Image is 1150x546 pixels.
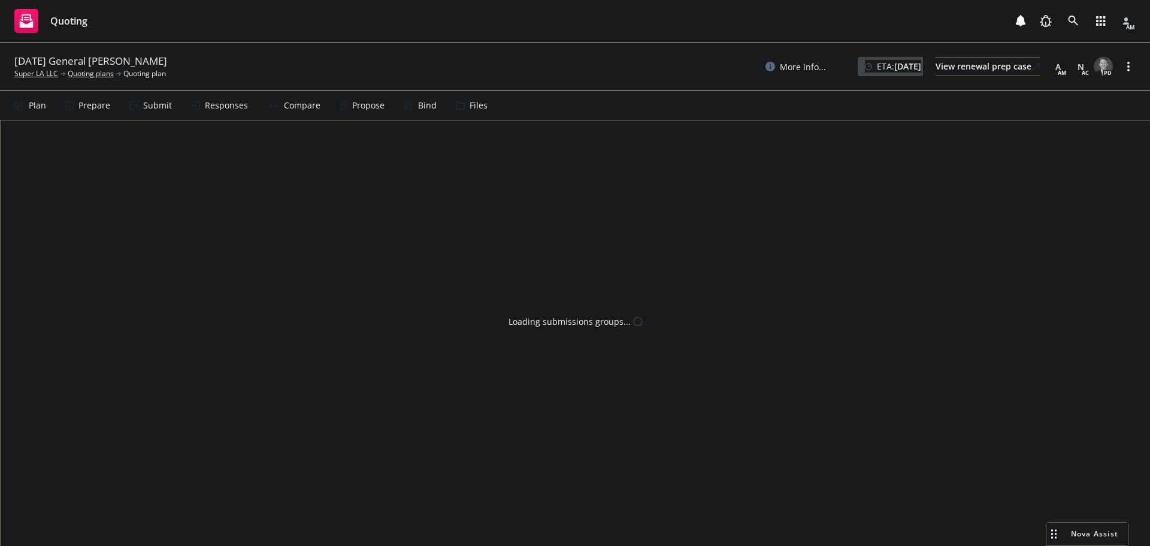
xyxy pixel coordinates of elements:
[1055,61,1061,73] span: A
[756,57,848,77] button: More info...
[1078,61,1084,73] span: N
[1061,9,1085,33] a: Search
[50,16,87,26] span: Quoting
[418,101,437,110] div: Bind
[205,101,248,110] div: Responses
[352,101,385,110] div: Propose
[877,60,921,73] span: ETA :
[1089,9,1113,33] a: Switch app
[1046,523,1061,545] div: Drag to move
[29,101,46,110] div: Plan
[14,68,58,79] a: Super LA LLC
[1071,529,1118,539] span: Nova Assist
[78,101,110,110] div: Prepare
[123,68,166,79] span: Quoting plan
[10,4,92,38] a: Quoting
[143,101,172,110] div: Submit
[1094,57,1113,76] img: photo
[509,315,631,328] div: Loading submissions groups...
[470,101,488,110] div: Files
[14,54,167,68] span: [DATE] General [PERSON_NAME]
[284,101,320,110] div: Compare
[1034,9,1058,33] a: Report a Bug
[68,68,114,79] a: Quoting plans
[780,61,826,73] span: More info...
[894,61,921,72] strong: [DATE]
[936,58,1040,76] div: View renewal prep case
[936,57,1040,76] a: View renewal prep case
[1121,59,1136,74] a: more
[1046,522,1128,546] button: Nova Assist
